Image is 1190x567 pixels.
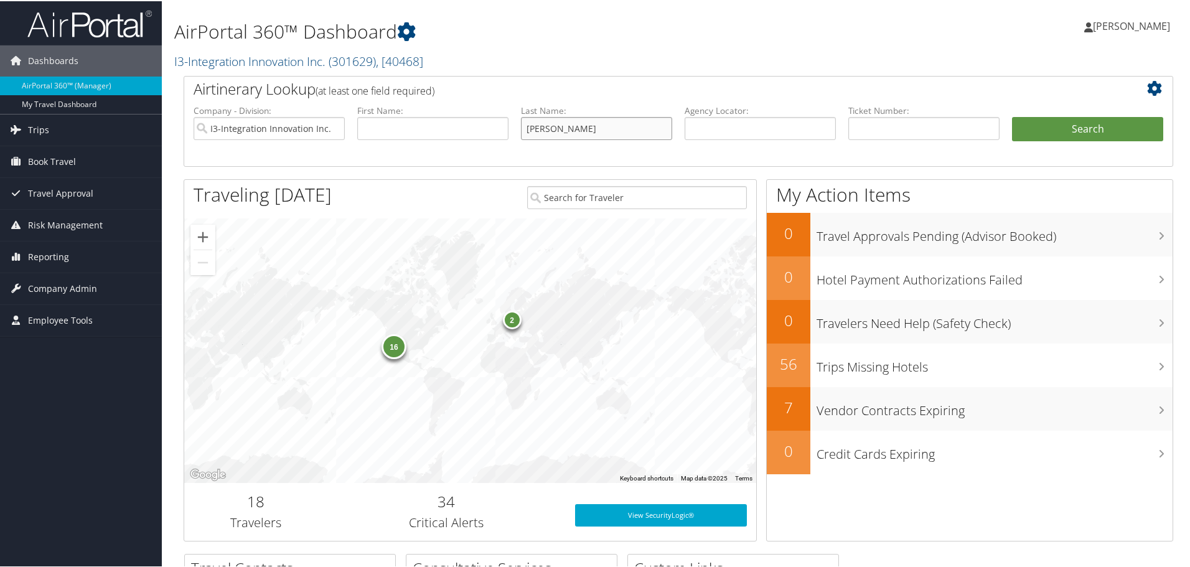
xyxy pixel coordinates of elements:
[194,513,318,530] h3: Travelers
[376,52,423,68] span: , [ 40468 ]
[187,466,228,482] a: Open this area in Google Maps (opens a new window)
[194,103,345,116] label: Company - Division:
[767,429,1173,473] a: 0Credit Cards Expiring
[767,255,1173,299] a: 0Hotel Payment Authorizations Failed
[194,77,1081,98] h2: Airtinerary Lookup
[316,83,434,96] span: (at least one field required)
[174,17,846,44] h1: AirPortal 360™ Dashboard
[767,299,1173,342] a: 0Travelers Need Help (Safety Check)
[337,490,556,511] h2: 34
[817,395,1173,418] h3: Vendor Contracts Expiring
[848,103,1000,116] label: Ticket Number:
[194,490,318,511] h2: 18
[357,103,508,116] label: First Name:
[28,44,78,75] span: Dashboards
[27,8,152,37] img: airportal-logo.png
[620,473,673,482] button: Keyboard shortcuts
[767,396,810,417] h2: 7
[190,249,215,274] button: Zoom out
[681,474,728,480] span: Map data ©2025
[767,342,1173,386] a: 56Trips Missing Hotels
[767,212,1173,255] a: 0Travel Approvals Pending (Advisor Booked)
[685,103,836,116] label: Agency Locator:
[337,513,556,530] h3: Critical Alerts
[190,223,215,248] button: Zoom in
[767,309,810,330] h2: 0
[767,386,1173,429] a: 7Vendor Contracts Expiring
[28,209,103,240] span: Risk Management
[767,265,810,286] h2: 0
[767,180,1173,207] h1: My Action Items
[767,439,810,461] h2: 0
[28,177,93,208] span: Travel Approval
[767,352,810,373] h2: 56
[382,332,406,357] div: 16
[575,503,747,525] a: View SecurityLogic®
[817,264,1173,288] h3: Hotel Payment Authorizations Failed
[817,351,1173,375] h3: Trips Missing Hotels
[1093,18,1170,32] span: [PERSON_NAME]
[521,103,672,116] label: Last Name:
[194,180,332,207] h1: Traveling [DATE]
[28,304,93,335] span: Employee Tools
[28,272,97,303] span: Company Admin
[174,52,423,68] a: I3-Integration Innovation Inc.
[502,309,521,327] div: 2
[817,438,1173,462] h3: Credit Cards Expiring
[1012,116,1163,141] button: Search
[1084,6,1183,44] a: [PERSON_NAME]
[817,307,1173,331] h3: Travelers Need Help (Safety Check)
[329,52,376,68] span: ( 301629 )
[735,474,752,480] a: Terms (opens in new tab)
[817,220,1173,244] h3: Travel Approvals Pending (Advisor Booked)
[28,240,69,271] span: Reporting
[527,185,747,208] input: Search for Traveler
[28,113,49,144] span: Trips
[767,222,810,243] h2: 0
[28,145,76,176] span: Book Travel
[187,466,228,482] img: Google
